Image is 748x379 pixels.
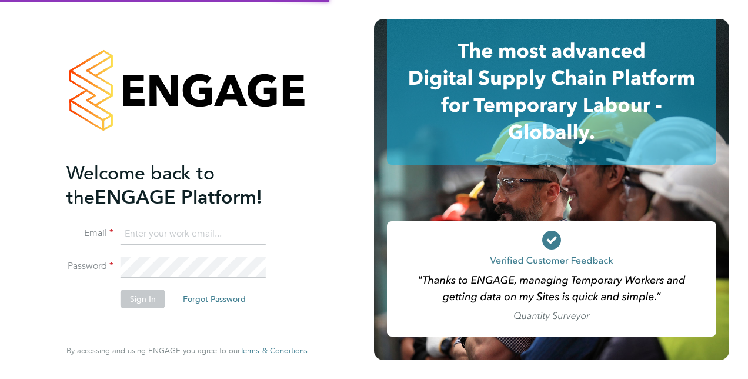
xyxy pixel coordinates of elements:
[66,260,113,272] label: Password
[66,161,296,210] h2: ENGAGE Platform!
[240,346,308,355] a: Terms & Conditions
[66,345,308,355] span: By accessing and using ENGAGE you agree to our
[66,227,113,240] label: Email
[173,290,255,308] button: Forgot Password
[121,224,266,245] input: Enter your work email...
[240,345,308,355] span: Terms & Conditions
[121,290,165,308] button: Sign In
[66,162,215,209] span: Welcome back to the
